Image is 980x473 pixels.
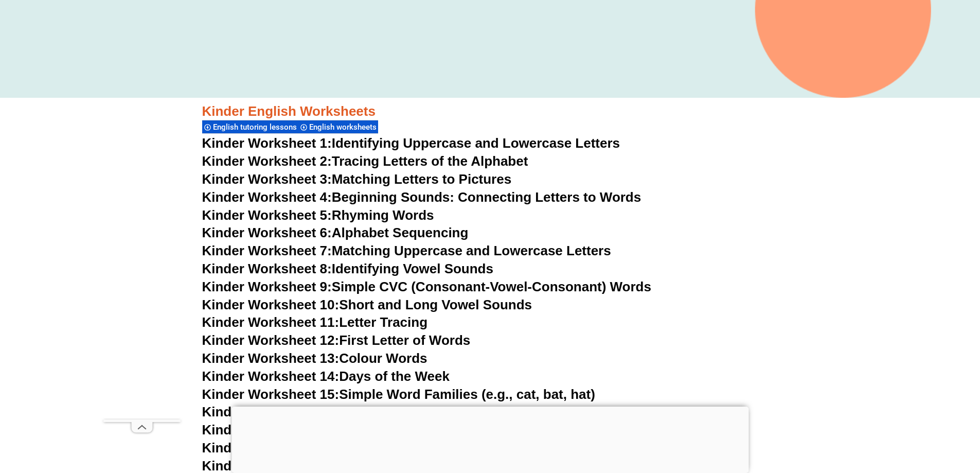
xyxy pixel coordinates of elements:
span: Kinder Worksheet 7: [202,243,332,258]
a: Kinder Worksheet 3:Matching Letters to Pictures [202,171,512,187]
a: Kinder Worksheet 6:Alphabet Sequencing [202,225,469,240]
a: Kinder Worksheet 13:Colour Words [202,351,427,366]
a: Kinder Worksheet 9:Simple CVC (Consonant-Vowel-Consonant) Words [202,279,651,294]
span: Kinder Worksheet 17: [202,422,340,437]
span: Kinder Worksheet 12: [202,332,340,348]
span: Kinder Worksheet 16: [202,404,340,419]
a: Kinder Worksheet 11:Letter Tracing [202,314,428,330]
a: Kinder Worksheet 8:Identifying Vowel Sounds [202,261,493,276]
a: Kinder Worksheet 2:Tracing Letters of the Alphabet [202,153,528,169]
span: Kinder Worksheet 10: [202,297,340,312]
a: Kinder Worksheet 5:Rhyming Words [202,207,434,223]
span: Kinder Worksheet 2: [202,153,332,169]
a: Kinder Worksheet 12:First Letter of Words [202,332,471,348]
a: Kinder Worksheet 1:Identifying Uppercase and Lowercase Letters [202,135,620,151]
h3: Kinder English Worksheets [202,103,778,120]
span: Kinder Worksheet 8: [202,261,332,276]
a: Kinder Worksheet 7:Matching Uppercase and Lowercase Letters [202,243,611,258]
a: Kinder Worksheet 4:Beginning Sounds: Connecting Letters to Words [202,189,642,205]
div: English worksheets [298,120,378,134]
a: Kinder Worksheet 17:Tracing Simple Words [202,422,479,437]
span: English tutoring lessons [213,122,300,132]
span: Kinder Worksheet 5: [202,207,332,223]
span: Kinder Worksheet 4: [202,189,332,205]
a: Kinder Worksheet 18:Identifying Simple Sight Words [202,440,537,456]
iframe: Advertisement [231,407,749,470]
span: Kinder Worksheet 15: [202,387,340,402]
span: Kinder Worksheet 18: [202,440,340,456]
span: English worksheets [309,122,380,132]
iframe: Chat Widget [929,424,980,473]
iframe: Advertisement [103,130,181,419]
span: Kinder Worksheet 6: [202,225,332,240]
span: Kinder Worksheet 9: [202,279,332,294]
a: Kinder Worksheet 14:Days of the Week [202,369,450,384]
span: Kinder Worksheet 1: [202,135,332,151]
a: Kinder Worksheet 10:Short and Long Vowel Sounds [202,297,532,312]
a: Kinder Worksheet 15:Simple Word Families (e.g., cat, bat, hat) [202,387,595,402]
span: Kinder Worksheet 3: [202,171,332,187]
span: Kinder Worksheet 14: [202,369,340,384]
a: Kinder Worksheet 16:Matching Pictures to Words [202,404,516,419]
span: Kinder Worksheet 13: [202,351,340,366]
div: English tutoring lessons [202,120,298,134]
span: Kinder Worksheet 11: [202,314,340,330]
